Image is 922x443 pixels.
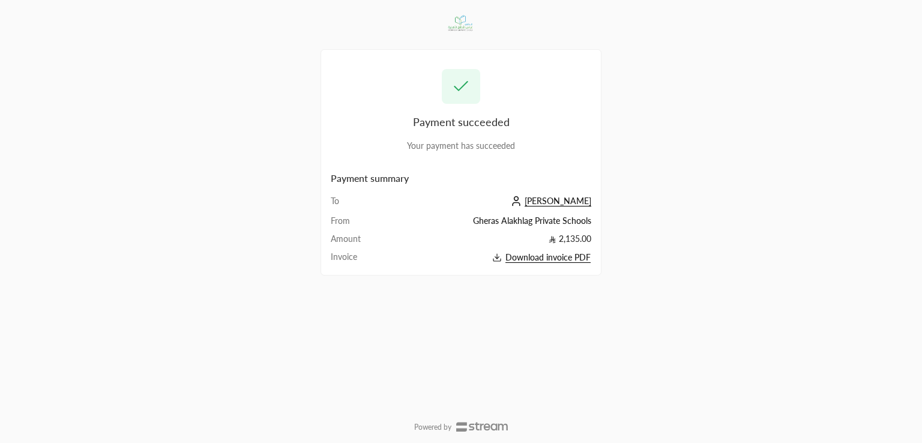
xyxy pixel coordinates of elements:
td: From [331,215,384,233]
span: Download invoice PDF [505,252,591,263]
td: Amount [331,233,384,251]
td: To [331,195,384,215]
span: [PERSON_NAME] [525,196,591,206]
td: Gheras Alakhlag Private Schools [384,215,591,233]
a: [PERSON_NAME] [508,196,591,206]
img: Company Logo [441,7,480,40]
td: Invoice [331,251,384,265]
p: Powered by [414,423,451,432]
h2: Payment summary [331,171,591,185]
div: Payment succeeded [331,113,591,130]
button: Download invoice PDF [384,251,591,265]
td: 2,135.00 [384,233,591,251]
div: Your payment has succeeded [331,140,591,152]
